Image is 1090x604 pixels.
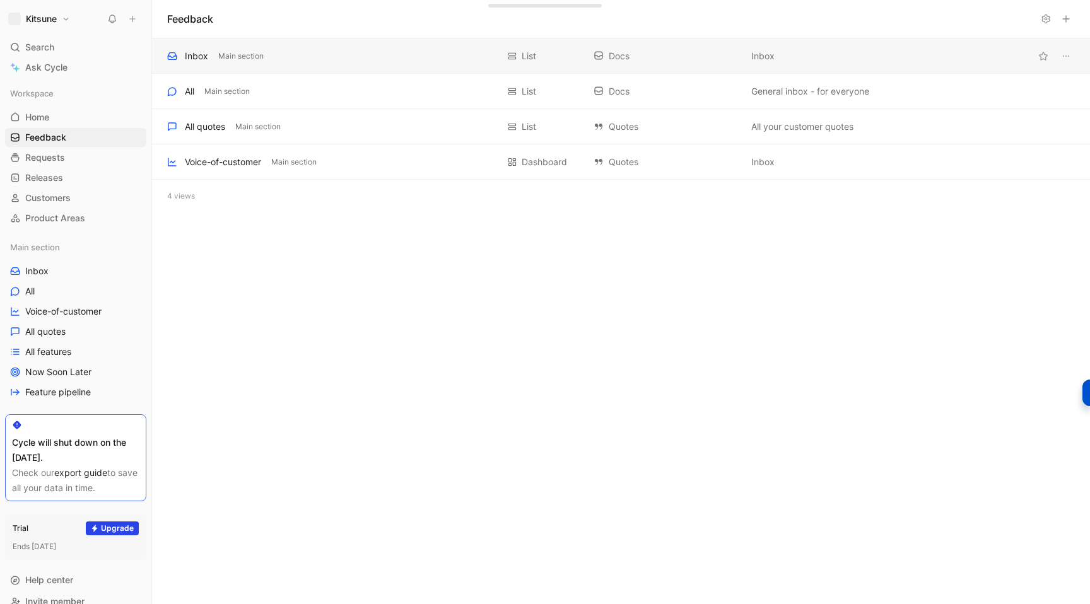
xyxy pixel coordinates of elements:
[10,87,54,100] span: Workspace
[26,13,57,25] h1: Kitsune
[594,119,739,134] div: Quotes
[5,282,146,301] a: All
[594,154,739,170] div: Quotes
[25,40,54,55] span: Search
[152,38,1090,74] div: InboxMain sectionList DocsInboxView actions
[271,156,317,168] span: Main section
[5,38,146,57] div: Search
[25,171,63,184] span: Releases
[5,10,73,28] button: Kitsune
[152,144,1090,180] div: Voice-of-customerMain sectionDashboard QuotesInboxView actions
[25,131,66,144] span: Feedback
[204,85,250,98] span: Main section
[751,84,869,99] span: General inbox - for everyone
[5,238,146,257] div: Main section
[152,109,1090,144] div: All quotesMain sectionList QuotesAll your customer quotesView actions
[218,50,264,62] span: Main section
[594,49,739,64] div: Docs
[5,108,146,127] a: Home
[152,74,1090,109] div: AllMain sectionList DocsGeneral inbox - for everyoneView actions
[5,342,146,361] a: All features
[5,262,146,281] a: Inbox
[25,212,85,224] span: Product Areas
[54,467,107,478] a: export guide
[25,574,73,585] span: Help center
[25,192,71,204] span: Customers
[522,84,536,99] div: List
[25,151,65,164] span: Requests
[25,366,91,378] span: Now Soon Later
[185,119,225,134] div: All quotes
[25,60,67,75] span: Ask Cycle
[25,305,102,318] span: Voice-of-customer
[5,238,146,402] div: Main sectionInboxAllVoice-of-customerAll quotesAll featuresNow Soon LaterFeature pipeline
[5,148,146,167] a: Requests
[13,522,28,535] div: Trial
[751,154,775,170] span: Inbox
[25,386,91,398] span: Feature pipeline
[522,154,567,170] div: Dashboard
[235,120,281,133] span: Main section
[13,540,139,553] div: Ends [DATE]
[749,154,777,170] button: Inbox
[5,302,146,321] a: Voice-of-customer
[25,265,49,277] span: Inbox
[5,571,146,589] div: Help center
[25,346,71,358] span: All features
[185,154,261,170] div: Voice-of-customer
[185,84,194,99] div: All
[216,50,266,62] button: Main section
[86,521,139,535] button: Upgrade
[5,84,146,103] div: Workspace
[10,241,60,253] span: Main section
[594,84,739,99] div: Docs
[12,465,139,496] div: Check our to save all your data in time.
[5,383,146,402] a: Feature pipeline
[5,322,146,341] a: All quotes
[152,180,1090,212] div: 4 views
[522,119,536,134] div: List
[25,285,35,298] span: All
[5,168,146,187] a: Releases
[25,111,49,124] span: Home
[167,11,213,26] h1: Feedback
[269,156,319,168] button: Main section
[233,121,283,132] button: Main section
[202,86,252,97] button: Main section
[5,189,146,207] a: Customers
[749,49,777,64] button: Inbox
[1057,47,1075,65] button: View actions
[751,49,775,64] span: Inbox
[25,325,66,338] span: All quotes
[12,435,139,465] div: Cycle will shut down on the [DATE].
[749,84,872,99] button: General inbox - for everyone
[185,49,208,64] div: Inbox
[751,119,853,134] span: All your customer quotes
[5,58,146,77] a: Ask Cycle
[5,209,146,228] a: Product Areas
[5,363,146,381] a: Now Soon Later
[749,119,856,134] button: All your customer quotes
[5,128,146,147] a: Feedback
[522,49,536,64] div: List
